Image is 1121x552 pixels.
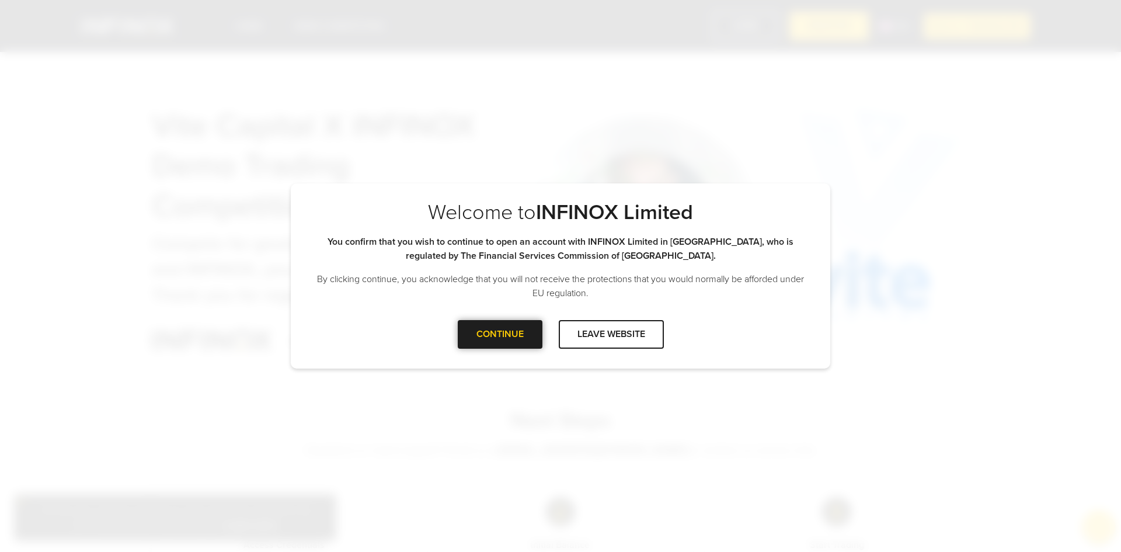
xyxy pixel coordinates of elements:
strong: INFINOX Limited [536,200,693,225]
p: Welcome to [314,200,807,225]
p: By clicking continue, you acknowledge that you will not receive the protections that you would no... [314,272,807,300]
div: CONTINUE [458,320,542,349]
strong: You confirm that you wish to continue to open an account with INFINOX Limited in [GEOGRAPHIC_DATA... [328,236,793,262]
div: LEAVE WEBSITE [559,320,664,349]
